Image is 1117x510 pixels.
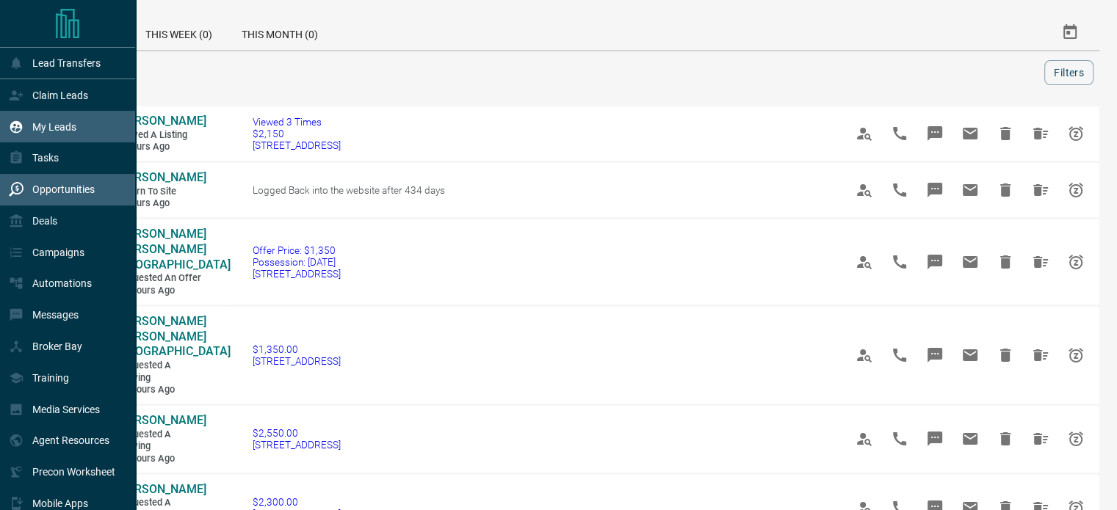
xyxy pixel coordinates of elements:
[253,116,341,151] a: Viewed 3 Times$2,150[STREET_ADDRESS]
[253,116,341,128] span: Viewed 3 Times
[118,227,206,272] a: [PERSON_NAME] [PERSON_NAME][GEOGRAPHIC_DATA]
[952,421,988,456] span: Email
[118,360,206,384] span: Requested a Viewing
[882,421,917,456] span: Call
[882,338,917,373] span: Call
[253,343,341,367] a: $1,350.00[STREET_ADDRESS]
[118,170,206,186] a: [PERSON_NAME]
[118,482,206,498] a: [PERSON_NAME]
[118,272,206,285] span: Requested an Offer
[917,116,952,151] span: Message
[952,116,988,151] span: Email
[882,244,917,280] span: Call
[917,244,952,280] span: Message
[253,343,341,355] span: $1,350.00
[118,129,206,142] span: Viewed a Listing
[118,197,206,210] span: 8 hours ago
[988,421,1023,456] span: Hide
[118,227,231,272] span: [PERSON_NAME] [PERSON_NAME][GEOGRAPHIC_DATA]
[1023,116,1058,151] span: Hide All from Miku Onuki
[118,413,206,429] a: [PERSON_NAME]
[118,114,206,128] span: [PERSON_NAME]
[917,172,952,208] span: Message
[847,244,882,280] span: View Profile
[1052,15,1088,50] button: Select Date Range
[253,439,341,451] span: [STREET_ADDRESS]
[988,116,1023,151] span: Hide
[253,268,341,280] span: [STREET_ADDRESS]
[1058,116,1093,151] span: Snooze
[253,427,341,439] span: $2,550.00
[952,172,988,208] span: Email
[1044,60,1093,85] button: Filters
[952,244,988,280] span: Email
[118,314,231,359] span: [PERSON_NAME] [PERSON_NAME][GEOGRAPHIC_DATA]
[1023,244,1058,280] span: Hide All from Abdul hamir Kabule
[118,453,206,465] span: 10 hours ago
[882,172,917,208] span: Call
[253,427,341,451] a: $2,550.00[STREET_ADDRESS]
[253,256,341,268] span: Possession: [DATE]
[118,186,206,198] span: Return to Site
[952,338,988,373] span: Email
[988,338,1023,373] span: Hide
[118,114,206,129] a: [PERSON_NAME]
[253,139,341,151] span: [STREET_ADDRESS]
[1023,338,1058,373] span: Hide All from Abdul hamir Kabule
[1023,172,1058,208] span: Hide All from Connie Chou
[988,172,1023,208] span: Hide
[917,421,952,456] span: Message
[882,116,917,151] span: Call
[118,482,206,496] span: [PERSON_NAME]
[847,116,882,151] span: View Profile
[1058,172,1093,208] span: Snooze
[847,338,882,373] span: View Profile
[253,184,445,196] span: Logged Back into the website after 434 days
[118,413,206,427] span: [PERSON_NAME]
[988,244,1023,280] span: Hide
[118,170,206,184] span: [PERSON_NAME]
[253,244,341,280] a: Offer Price: $1,350Possession: [DATE][STREET_ADDRESS]
[253,496,341,508] span: $2,300.00
[1058,244,1093,280] span: Snooze
[118,141,206,153] span: 4 hours ago
[847,172,882,208] span: View Profile
[118,314,206,360] a: [PERSON_NAME] [PERSON_NAME][GEOGRAPHIC_DATA]
[1058,421,1093,456] span: Snooze
[917,338,952,373] span: Message
[118,429,206,453] span: Requested a Viewing
[118,384,206,396] span: 10 hours ago
[253,128,341,139] span: $2,150
[1023,421,1058,456] span: Hide All from John Gallarzan
[1058,338,1093,373] span: Snooze
[227,15,333,50] div: This Month (0)
[118,285,206,297] span: 10 hours ago
[253,244,341,256] span: Offer Price: $1,350
[847,421,882,456] span: View Profile
[253,355,341,367] span: [STREET_ADDRESS]
[131,15,227,50] div: This Week (0)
